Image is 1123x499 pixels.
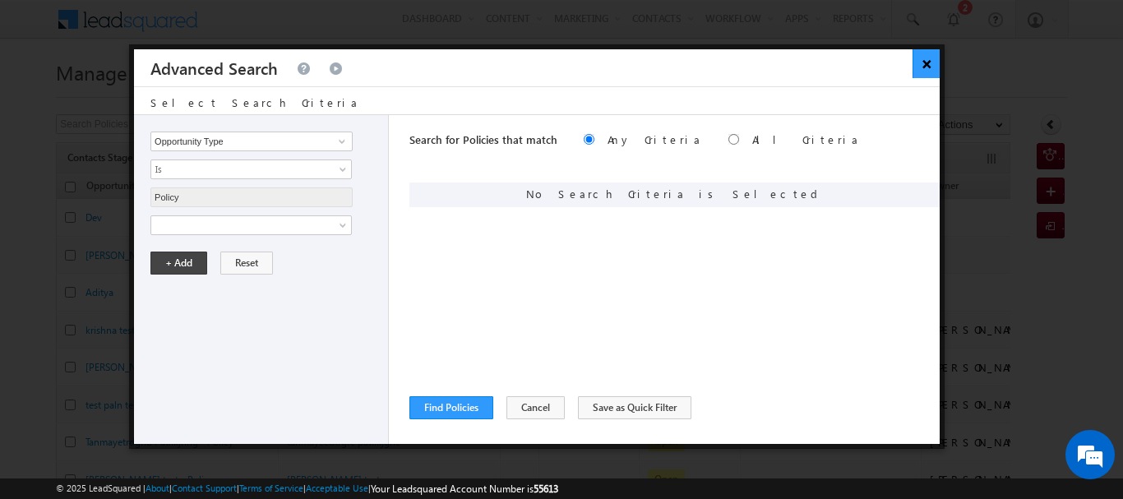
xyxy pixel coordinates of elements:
[150,49,278,86] h3: Advanced Search
[306,483,368,493] a: Acceptable Use
[220,252,273,275] button: Reset
[409,132,557,146] span: Search for Policies that match
[534,483,558,495] span: 55613
[371,483,558,495] span: Your Leadsquared Account Number is
[150,187,353,207] input: Type to Search
[150,95,359,109] span: Select Search Criteria
[224,386,298,408] em: Start Chat
[28,86,69,108] img: d_60004797649_company_0_60004797649
[270,8,309,48] div: Minimize live chat window
[578,396,691,419] button: Save as Quick Filter
[85,86,276,108] div: Chat with us now
[151,162,330,177] span: Is
[21,152,300,372] textarea: Type your message and hit 'Enter'
[409,396,493,419] button: Find Policies
[150,252,207,275] button: + Add
[752,132,860,146] label: All Criteria
[56,481,558,497] span: © 2025 LeadSquared | | | | |
[150,132,353,151] input: Type to Search
[330,133,350,150] a: Show All Items
[146,483,169,493] a: About
[172,483,237,493] a: Contact Support
[913,49,940,78] button: ×
[150,159,352,179] a: Is
[239,483,303,493] a: Terms of Service
[409,183,940,207] div: No Search Criteria is Selected
[608,132,702,146] label: Any Criteria
[506,396,565,419] button: Cancel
